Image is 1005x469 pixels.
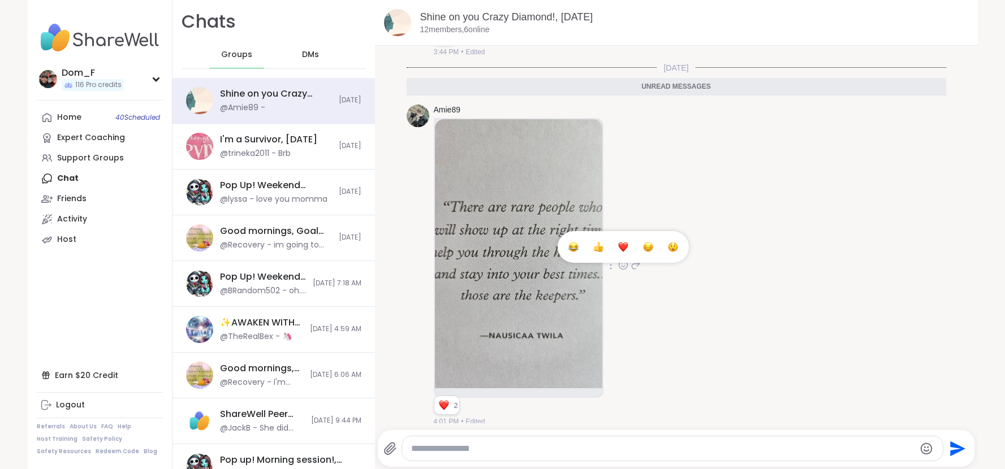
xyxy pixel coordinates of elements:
[407,78,946,96] div: Unread messages
[115,113,160,122] span: 40 Scheduled
[186,316,213,343] img: ✨AWAKEN WITH BEAUTIFUL SOULS, Oct 11
[220,316,303,329] div: ✨AWAKEN WITH BEAUTIFUL SOULS, [DATE]
[96,448,139,455] a: Redeem Code
[220,423,304,434] div: @JackB - She did great! 🤗
[37,209,163,229] a: Activity
[220,88,332,100] div: Shine on you Crazy Diamond!, [DATE]
[465,47,485,57] span: Edited
[57,214,87,225] div: Activity
[411,443,915,454] textarea: Type your message
[220,408,304,420] div: ShareWell Peer Council
[57,132,125,144] div: Expert Coaching
[37,107,163,128] a: Home40Scheduled
[220,225,332,237] div: Good mornings, Goal and Gratitude's , [DATE]
[57,112,81,123] div: Home
[220,271,306,283] div: Pop Up! Weekend Session!, [DATE]
[186,133,213,160] img: I'm a Survivor, Oct 12
[57,193,87,205] div: Friends
[313,279,361,288] span: [DATE] 7:18 AM
[37,395,163,415] a: Logout
[182,9,236,34] h1: Chats
[943,436,969,461] button: Send
[37,148,163,168] a: Support Groups
[420,24,490,36] p: 12 members, 6 online
[37,435,77,443] a: Host Training
[220,331,292,342] div: @TheRealBex - 🦄
[186,362,213,389] img: Good mornings, goals and gratitude's, Oct 10
[920,442,933,455] button: Emoji picker
[220,194,327,205] div: @lyssa - love you momma
[302,49,319,60] span: DMs
[434,47,459,57] span: 3:44 PM
[37,128,163,148] a: Expert Coaching
[612,236,635,258] button: Select Reaction: Heart
[339,187,361,197] span: [DATE]
[220,362,303,375] div: Good mornings, goals and gratitude's, [DATE]
[144,448,157,455] a: Blog
[118,423,131,431] a: Help
[220,148,291,159] div: @trineka2011 - Brb
[310,324,361,334] span: [DATE] 4:59 AM
[657,62,695,73] span: [DATE]
[220,454,355,466] div: Pop up! Morning session!, [DATE]
[434,396,454,414] div: Reaction list
[57,153,124,164] div: Support Groups
[461,416,463,427] span: •
[454,401,459,411] span: 2
[39,70,57,88] img: Dom_F
[37,189,163,209] a: Friends
[220,377,303,388] div: @Recovery - I'm going to go, thanks!
[310,370,361,380] span: [DATE] 6:06 AM
[186,179,213,206] img: Pop Up! Weekend Session!, Oct 12
[435,119,602,388] img: 20251012_174655.jpg
[82,435,122,443] a: Safety Policy
[37,365,163,385] div: Earn $20 Credit
[220,133,317,146] div: I'm a Survivor, [DATE]
[101,423,113,431] a: FAQ
[37,229,163,250] a: Host
[311,416,361,425] span: [DATE] 9:44 PM
[62,67,124,79] div: Dom_F
[75,80,122,90] span: 116 Pro credits
[637,236,659,258] button: Select Reaction: Sad
[220,179,332,192] div: Pop Up! Weekend Session!, [DATE]
[339,233,361,242] span: [DATE]
[465,416,485,427] span: Edited
[339,95,361,105] span: [DATE]
[461,47,463,57] span: •
[220,240,332,251] div: @Recovery - im going to go, thanks. not up to the stretches [DATE].
[438,401,450,410] button: Reactions: love
[420,11,593,23] a: Shine on you Crazy Diamond!, [DATE]
[56,399,85,411] div: Logout
[186,224,213,251] img: Good mornings, Goal and Gratitude's , Oct 12
[221,49,252,60] span: Groups
[57,234,76,245] div: Host
[37,448,91,455] a: Safety Resources
[662,236,684,258] button: Select Reaction: Astonished
[434,105,460,116] a: Amie89
[186,87,213,114] img: Shine on you Crazy Diamond!, Oct 12
[562,236,585,258] button: Select Reaction: Joy
[434,416,459,427] span: 4:01 PM
[587,236,610,258] button: Select Reaction: Thumbs up
[186,270,213,297] img: Pop Up! Weekend Session!, Oct 11
[37,423,65,431] a: Referrals
[220,285,306,297] div: @BRandom502 - oh... ShareWell...
[384,9,411,36] img: Shine on you Crazy Diamond!, Oct 12
[37,18,163,58] img: ShareWell Nav Logo
[407,105,429,127] img: https://sharewell-space-live.sfo3.digitaloceanspaces.com/user-generated/c3bd44a5-f966-4702-9748-c...
[220,102,265,114] div: @Amie89 -
[339,141,361,151] span: [DATE]
[186,407,213,435] img: ShareWell Peer Council
[70,423,97,431] a: About Us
